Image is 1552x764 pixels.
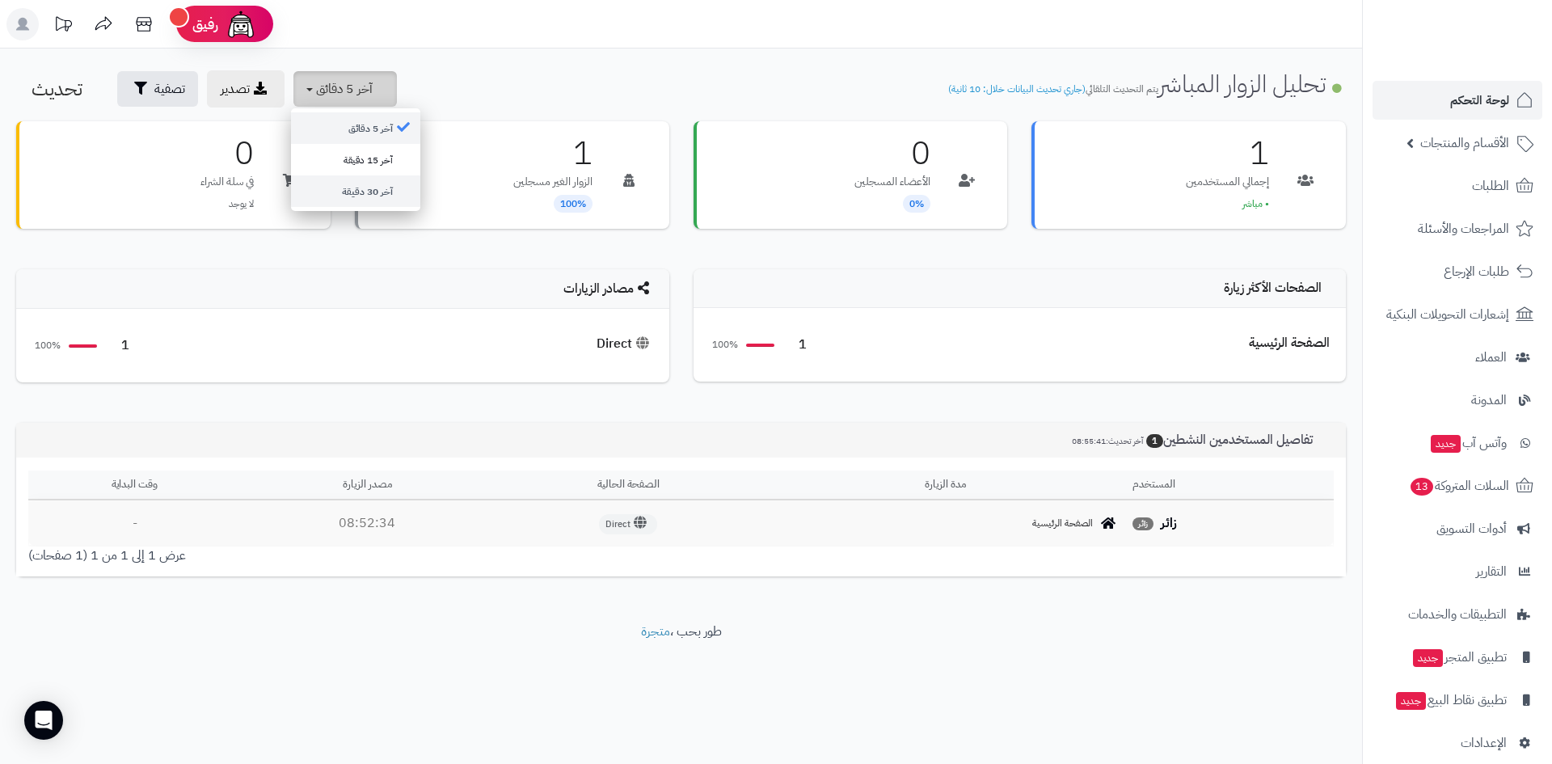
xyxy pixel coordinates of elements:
span: 0% [903,195,930,213]
div: Direct [597,335,653,353]
a: العملاء [1373,338,1542,377]
a: تحديثات المنصة [43,8,83,44]
a: المراجعات والأسئلة [1373,209,1542,248]
a: تطبيق المتجرجديد [1373,638,1542,677]
h4: الصفحات الأكثر زيارة [710,281,1331,296]
span: جديد [1431,435,1461,453]
span: 1 [1146,434,1163,448]
span: لا يوجد [229,196,254,211]
a: الإعدادات [1373,724,1542,762]
a: آخر 15 دقيقة [291,144,420,175]
a: لوحة التحكم [1373,81,1542,120]
span: جديد [1413,649,1443,667]
a: السلات المتروكة13 [1373,466,1542,505]
th: مصدر الزيارة [242,471,493,500]
small: يتم التحديث التلقائي [948,82,1158,96]
h4: مصادر الزيارات [32,281,653,297]
a: التطبيقات والخدمات [1373,595,1542,634]
span: 100% [32,339,61,352]
small: آخر تحديث: [1072,435,1143,447]
span: الصفحة الرئيسية [1032,517,1093,530]
span: السلات المتروكة [1409,475,1509,497]
span: - [133,513,137,533]
a: آخر 30 دقيقة [291,175,420,207]
span: المدونة [1471,389,1507,412]
span: زائر [1132,517,1153,530]
span: • مباشر [1242,196,1269,211]
span: التقارير [1476,560,1507,583]
span: آخر 5 دقائق [316,79,373,99]
span: الإعدادات [1461,732,1507,754]
p: إجمالي المستخدمين [1186,174,1269,190]
span: المراجعات والأسئلة [1418,217,1509,240]
button: تحديث [19,71,108,107]
span: وآتس آب [1429,432,1507,454]
th: وقت البداية [28,471,242,500]
p: الأعضاء المسجلين [854,174,930,190]
span: تحديث [32,74,82,103]
th: الصفحة الحالية [492,471,764,500]
h3: 0 [200,137,254,170]
span: 100% [554,195,593,213]
button: آخر 5 دقائق [293,71,397,107]
span: تصفية [154,79,185,99]
span: جديد [1396,692,1426,710]
p: الزوار الغير مسجلين [513,174,593,190]
h3: 0 [854,137,930,170]
span: Direct [599,514,657,534]
th: المستخدم [1126,471,1334,500]
a: المدونة [1373,381,1542,420]
span: 13 [1411,478,1433,496]
span: إشعارات التحويلات البنكية [1386,303,1509,326]
span: الطلبات [1472,175,1509,197]
button: تصفية [117,71,198,107]
span: (جاري تحديث البيانات خلال: 10 ثانية) [948,82,1086,96]
a: وآتس آبجديد [1373,424,1542,462]
span: لوحة التحكم [1450,89,1509,112]
span: 08:55:41 [1072,435,1106,447]
a: التقارير [1373,552,1542,591]
h3: 1 [1186,137,1269,170]
a: طلبات الإرجاع [1373,252,1542,291]
p: في سلة الشراء [200,174,254,190]
span: الأقسام والمنتجات [1420,132,1509,154]
div: Open Intercom Messenger [24,701,63,740]
a: إشعارات التحويلات البنكية [1373,295,1542,334]
a: الطلبات [1373,167,1542,205]
span: 1 [782,336,807,354]
strong: زائر [1161,513,1177,533]
img: ai-face.png [225,8,257,40]
span: طلبات الإرجاع [1444,260,1509,283]
span: التطبيقات والخدمات [1408,603,1507,626]
a: آخر 5 دقائق [291,112,420,144]
span: تطبيق نقاط البيع [1394,689,1507,711]
span: 1 [105,336,129,355]
span: 100% [710,338,738,352]
div: الصفحة الرئيسية [1249,334,1330,352]
div: عرض 1 إلى 1 من 1 (1 صفحات) [16,547,681,565]
th: مدة الزيارة [764,471,1126,500]
span: تطبيق المتجر [1411,646,1507,669]
h3: تفاصيل المستخدمين النشطين [1060,433,1334,448]
a: تصدير [207,70,285,108]
a: متجرة [641,622,670,641]
h3: 1 [513,137,593,170]
span: أدوات التسويق [1436,517,1507,540]
a: أدوات التسويق [1373,509,1542,548]
td: 08:52:34 [242,501,493,546]
span: رفيق [192,15,218,34]
a: تطبيق نقاط البيعجديد [1373,681,1542,720]
span: العملاء [1475,346,1507,369]
h1: تحليل الزوار المباشر [948,70,1346,97]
